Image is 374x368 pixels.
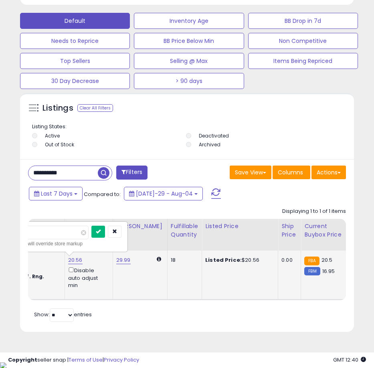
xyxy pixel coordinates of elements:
span: 16.95 [322,267,335,275]
label: Out of Stock [45,141,74,148]
button: Inventory Age [134,13,244,29]
label: Active [45,132,60,139]
label: Deactivated [199,132,229,139]
a: 29.99 [116,256,131,264]
div: 0.00 [281,257,295,264]
div: Fulfillable Quantity [171,222,198,239]
button: Needs to Reprice [20,33,130,49]
div: seller snap | | [8,356,139,364]
button: Filters [116,166,148,180]
button: > 90 days [134,73,244,89]
small: FBA [304,257,319,265]
div: Disable auto adjust min [68,266,107,289]
span: Last 7 Days [41,190,73,198]
span: Show: entries [34,311,92,318]
h5: Listings [42,103,73,114]
a: Terms of Use [69,356,103,364]
button: BB Price Below Min [134,33,244,49]
button: Actions [311,166,346,179]
button: Default [20,13,130,29]
button: [DATE]-29 - Aug-04 [124,187,203,200]
div: $20.56 [205,257,272,264]
label: Archived [199,141,220,148]
button: Selling @ Max [134,53,244,69]
button: Columns [273,166,310,179]
button: BB Drop in 7d [248,13,358,29]
a: Privacy Policy [104,356,139,364]
button: Non Competitive [248,33,358,49]
button: Items Being Repriced [248,53,358,69]
button: 30 Day Decrease [20,73,130,89]
div: 18 [171,257,196,264]
b: Listed Price: [205,256,242,264]
div: Displaying 1 to 1 of 1 items [282,208,346,215]
button: Save View [230,166,271,179]
div: Ship Price [281,222,297,239]
strong: Copyright [8,356,37,364]
span: Compared to: [84,190,121,198]
span: Columns [278,168,303,176]
div: Current Buybox Price [304,222,346,239]
div: [PERSON_NAME] [116,222,164,231]
button: Last 7 Days [29,187,83,200]
button: Top Sellers [20,53,130,69]
span: 20.5 [321,256,333,264]
p: Listing States: [32,123,344,131]
span: 2025-08-12 12:40 GMT [333,356,366,364]
small: FBM [304,267,320,275]
div: Listed Price [205,222,275,231]
div: This will override store markup [17,240,121,248]
div: Clear All Filters [77,104,113,112]
a: 20.56 [68,256,83,264]
span: [DATE]-29 - Aug-04 [136,190,193,198]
